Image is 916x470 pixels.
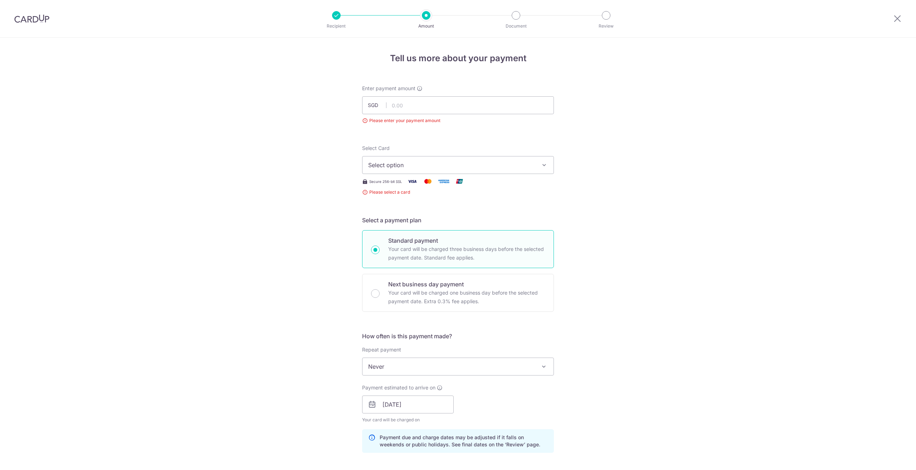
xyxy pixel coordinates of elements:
[369,179,402,184] span: Secure 256-bit SSL
[362,396,454,413] input: DD / MM / YYYY
[362,85,415,92] span: Enter payment amount
[405,177,419,186] img: Visa
[368,102,386,109] span: SGD
[388,289,545,306] p: Your card will be charged one business day before the selected payment date. Extra 0.3% fee applies.
[380,434,548,448] p: Payment due and charge dates may be adjusted if it falls on weekends or public holidays. See fina...
[362,332,554,340] h5: How often is this payment made?
[362,358,554,375] span: Never
[14,14,49,23] img: CardUp
[362,384,435,391] span: Payment estimated to arrive on
[400,23,453,30] p: Amount
[362,189,554,196] span: Please select a card
[388,245,545,262] p: Your card will be charged three business days before the selected payment date. Standard fee appl...
[362,52,554,65] h4: Tell us more about your payment
[362,96,554,114] input: 0.00
[452,177,467,186] img: Union Pay
[421,177,435,186] img: Mastercard
[388,236,545,245] p: Standard payment
[362,117,554,124] div: Please enter your payment amount
[310,23,363,30] p: Recipient
[362,358,554,375] span: Never
[489,23,542,30] p: Document
[437,177,451,186] img: American Express
[362,216,554,224] h5: Select a payment plan
[362,346,401,353] label: Repeat payment
[388,280,545,289] p: Next business day payment
[362,416,454,423] span: Your card will be charged on
[368,161,535,169] span: Select option
[580,23,633,30] p: Review
[362,156,554,174] button: Select option
[362,145,390,151] span: translation missing: en.payables.payment_networks.credit_card.summary.labels.select_card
